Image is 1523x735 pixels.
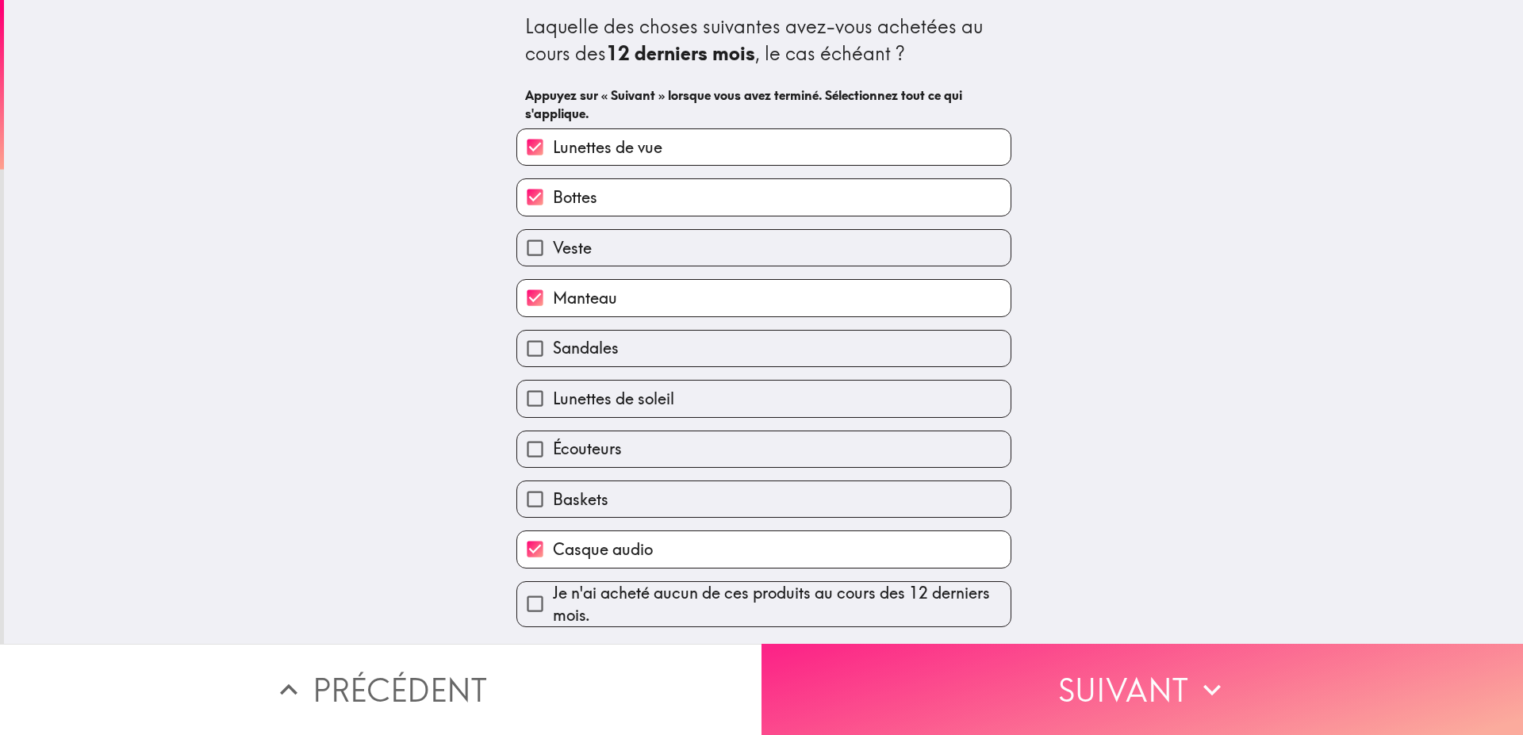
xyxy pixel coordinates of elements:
[517,179,1011,215] button: Bottes
[553,438,622,460] span: Écouteurs
[553,186,597,209] span: Bottes
[761,644,1523,735] button: Suivant
[553,488,608,511] span: Baskets
[553,337,619,359] span: Sandales
[553,388,674,410] span: Lunettes de soleil
[525,13,1003,67] div: Laquelle des choses suivantes avez-vous achetées au cours des , le cas échéant ?
[517,481,1011,517] button: Baskets
[525,86,1003,122] h6: Appuyez sur « Suivant » lorsque vous avez terminé. Sélectionnez tout ce qui s'applique.
[553,582,1011,626] span: Je n'ai acheté aucun de ces produits au cours des 12 derniers mois.
[553,287,617,309] span: Manteau
[553,136,662,159] span: Lunettes de vue
[517,431,1011,467] button: Écouteurs
[517,129,1011,165] button: Lunettes de vue
[517,280,1011,316] button: Manteau
[517,582,1011,626] button: Je n'ai acheté aucun de ces produits au cours des 12 derniers mois.
[606,41,755,65] b: 12 derniers mois
[517,381,1011,416] button: Lunettes de soleil
[517,531,1011,567] button: Casque audio
[517,230,1011,266] button: Veste
[553,237,592,259] span: Veste
[553,538,653,561] span: Casque audio
[517,331,1011,366] button: Sandales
